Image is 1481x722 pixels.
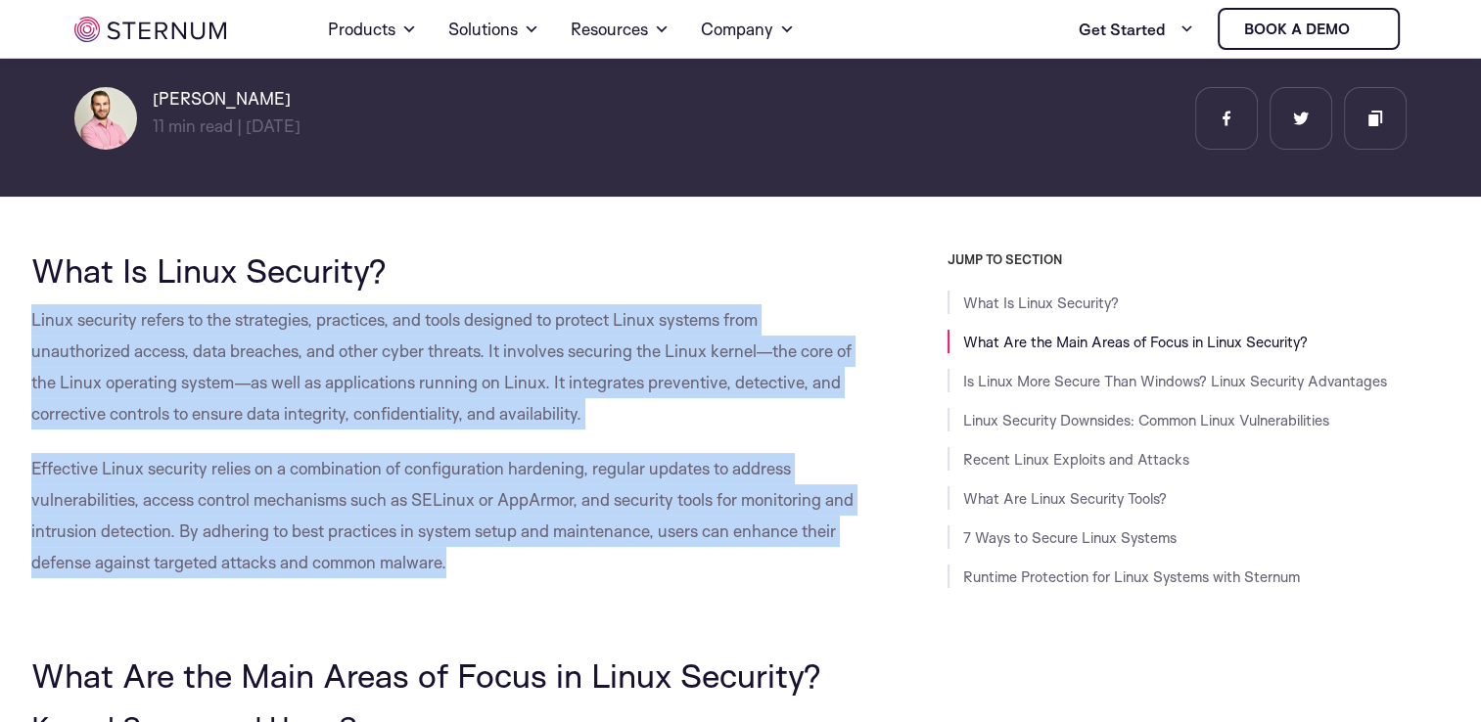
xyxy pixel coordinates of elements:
img: sternum iot [74,17,226,42]
h3: JUMP TO SECTION [948,251,1451,267]
a: 7 Ways to Secure Linux Systems [963,528,1177,547]
a: Runtime Protection for Linux Systems with Sternum [963,567,1300,586]
a: Resources [571,2,670,57]
a: What Are Linux Security Tools? [963,489,1167,508]
a: Book a demo [1218,8,1400,50]
span: What Are the Main Areas of Focus in Linux Security? [31,654,821,696]
span: What Is Linux Security? [31,249,387,291]
img: Lian Granot [74,87,137,150]
a: What Is Linux Security? [963,293,1119,312]
span: 11 [153,115,164,136]
a: Products [328,2,417,57]
span: Linux security refers to the strategies, practices, and tools designed to protect Linux systems f... [31,309,852,424]
h6: [PERSON_NAME] [153,87,301,111]
a: Linux Security Downsides: Common Linux Vulnerabilities [963,411,1329,429]
span: Effective Linux security relies on a combination of configuration hardening, regular updates to a... [31,458,854,572]
a: Is Linux More Secure Than Windows? Linux Security Advantages [963,372,1387,390]
img: sternum iot [1358,22,1373,37]
span: min read | [153,115,242,136]
a: What Are the Main Areas of Focus in Linux Security? [963,333,1308,351]
a: Company [701,2,795,57]
a: Solutions [448,2,539,57]
span: [DATE] [246,115,301,136]
a: Recent Linux Exploits and Attacks [963,450,1189,469]
a: Get Started [1079,10,1194,49]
